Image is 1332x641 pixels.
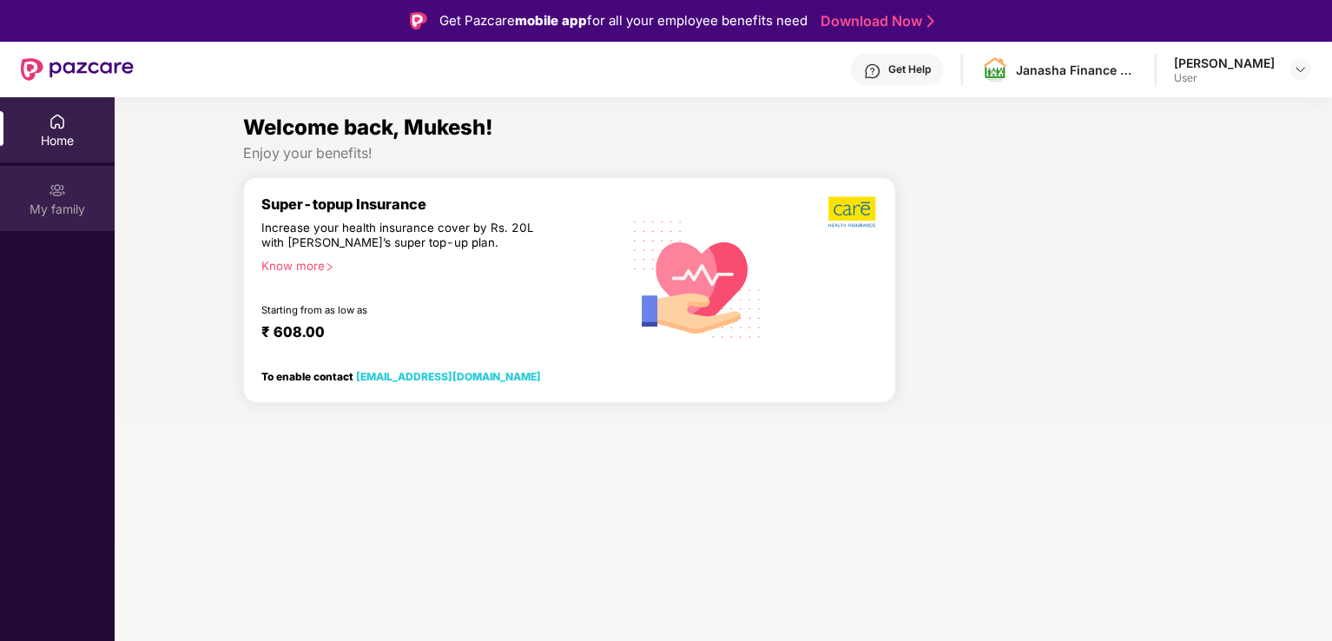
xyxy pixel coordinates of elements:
div: Janasha Finance Private Limited [1016,62,1137,78]
strong: mobile app [515,12,587,29]
div: Starting from as low as [261,304,547,316]
img: svg+xml;base64,PHN2ZyBpZD0iRHJvcGRvd24tMzJ4MzIiIHhtbG5zPSJodHRwOi8vd3d3LnczLm9yZy8yMDAwL3N2ZyIgd2... [1294,63,1308,76]
div: ₹ 608.00 [261,323,603,344]
div: Super-topup Insurance [261,195,621,213]
div: To enable contact [261,370,541,382]
div: Increase your health insurance cover by Rs. 20L with [PERSON_NAME]’s super top-up plan. [261,221,546,252]
img: New Pazcare Logo [21,58,134,81]
img: Janasha%20Logo%20(1).png [983,56,1008,83]
div: Get Help [888,63,931,76]
img: svg+xml;base64,PHN2ZyBpZD0iSGVscC0zMngzMiIgeG1sbnM9Imh0dHA6Ly93d3cudzMub3JnLzIwMDAvc3ZnIiB3aWR0aD... [864,63,881,80]
a: [EMAIL_ADDRESS][DOMAIN_NAME] [356,370,541,383]
img: svg+xml;base64,PHN2ZyBpZD0iSG9tZSIgeG1sbnM9Imh0dHA6Ly93d3cudzMub3JnLzIwMDAvc3ZnIiB3aWR0aD0iMjAiIG... [49,113,66,130]
img: Logo [410,12,427,30]
img: svg+xml;base64,PHN2ZyB3aWR0aD0iMjAiIGhlaWdodD0iMjAiIHZpZXdCb3g9IjAgMCAyMCAyMCIgZmlsbD0ibm9uZSIgeG... [49,182,66,199]
img: b5dec4f62d2307b9de63beb79f102df3.png [828,195,878,228]
img: Stroke [927,12,934,30]
a: Download Now [821,12,929,30]
span: right [325,262,334,272]
div: [PERSON_NAME] [1174,55,1275,71]
div: Know more [261,259,610,271]
span: Welcome back, Mukesh! [243,115,493,140]
img: svg+xml;base64,PHN2ZyB4bWxucz0iaHR0cDovL3d3dy53My5vcmcvMjAwMC9zdmciIHhtbG5zOnhsaW5rPSJodHRwOi8vd3... [621,200,775,357]
div: Enjoy your benefits! [243,144,1204,162]
div: User [1174,71,1275,85]
div: Get Pazcare for all your employee benefits need [439,10,808,31]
